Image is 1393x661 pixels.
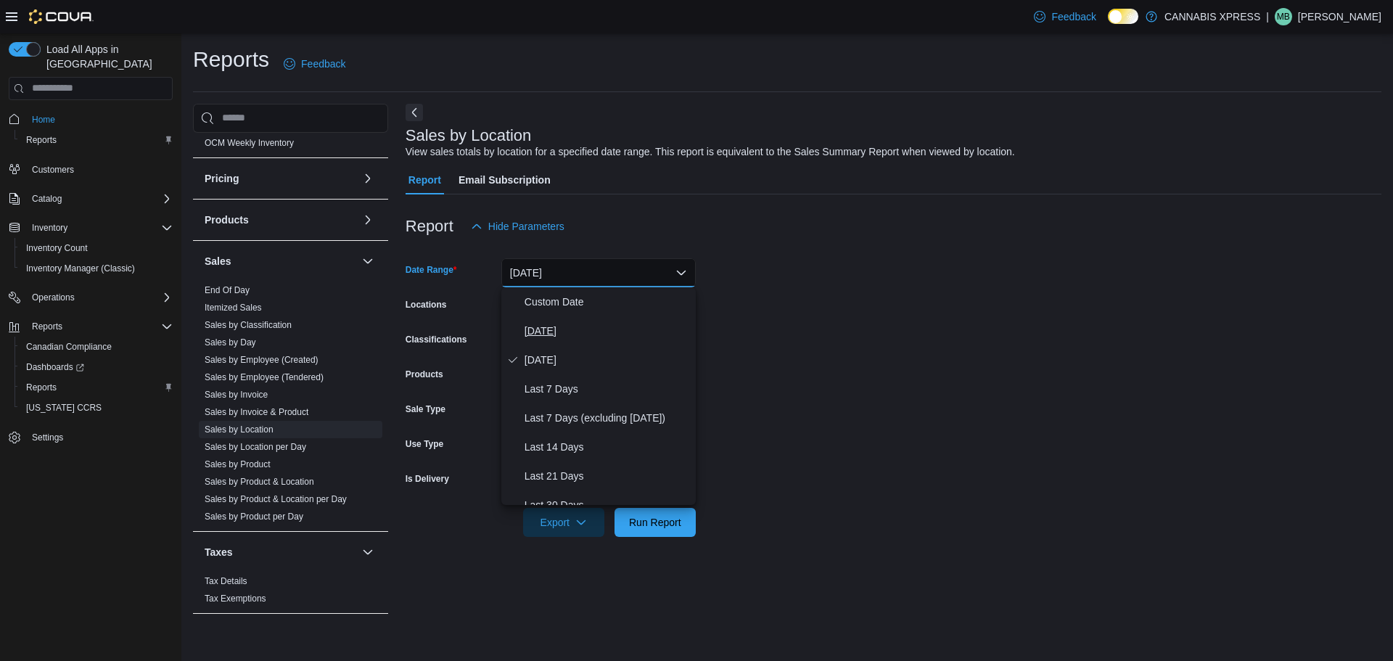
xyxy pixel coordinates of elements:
[205,545,233,559] h3: Taxes
[205,303,262,313] a: Itemized Sales
[1277,8,1290,25] span: MB
[205,494,347,504] a: Sales by Product & Location per Day
[26,111,61,128] a: Home
[20,399,107,416] a: [US_STATE] CCRS
[193,45,269,74] h1: Reports
[406,218,453,235] h3: Report
[205,477,314,487] a: Sales by Product & Location
[205,371,324,383] span: Sales by Employee (Tendered)
[406,144,1015,160] div: View sales totals by location for a specified date range. This report is equivalent to the Sales ...
[20,379,62,396] a: Reports
[20,260,173,277] span: Inventory Manager (Classic)
[15,377,178,398] button: Reports
[20,239,173,257] span: Inventory Count
[465,212,570,241] button: Hide Parameters
[26,190,173,208] span: Catalog
[20,379,173,396] span: Reports
[205,213,249,227] h3: Products
[205,545,356,559] button: Taxes
[1266,8,1269,25] p: |
[15,337,178,357] button: Canadian Compliance
[205,254,356,268] button: Sales
[193,282,388,531] div: Sales
[1275,8,1292,25] div: Mike Barry
[525,322,690,340] span: [DATE]
[629,515,681,530] span: Run Report
[278,49,351,78] a: Feedback
[26,219,73,237] button: Inventory
[1164,8,1260,25] p: CANNABIS XPRESS
[20,239,94,257] a: Inventory Count
[20,358,90,376] a: Dashboards
[32,193,62,205] span: Catalog
[20,131,62,149] a: Reports
[20,338,118,356] a: Canadian Compliance
[205,337,256,348] a: Sales by Day
[301,57,345,71] span: Feedback
[205,319,292,331] span: Sales by Classification
[26,160,173,178] span: Customers
[20,131,173,149] span: Reports
[525,351,690,369] span: [DATE]
[26,289,81,306] button: Operations
[406,403,445,415] label: Sale Type
[406,334,467,345] label: Classifications
[3,218,178,238] button: Inventory
[205,406,308,418] span: Sales by Invoice & Product
[205,284,250,296] span: End Of Day
[26,134,57,146] span: Reports
[406,299,447,311] label: Locations
[32,222,67,234] span: Inventory
[205,476,314,488] span: Sales by Product & Location
[359,170,377,187] button: Pricing
[20,399,173,416] span: Washington CCRS
[525,409,690,427] span: Last 7 Days (excluding [DATE])
[32,432,63,443] span: Settings
[3,109,178,130] button: Home
[459,165,551,194] span: Email Subscription
[193,572,388,613] div: Taxes
[15,357,178,377] a: Dashboards
[205,171,356,186] button: Pricing
[1051,9,1096,24] span: Feedback
[205,390,268,400] a: Sales by Invoice
[26,402,102,414] span: [US_STATE] CCRS
[205,254,231,268] h3: Sales
[205,594,266,604] a: Tax Exemptions
[26,161,80,178] a: Customers
[15,398,178,418] button: [US_STATE] CCRS
[205,372,324,382] a: Sales by Employee (Tendered)
[26,318,173,335] span: Reports
[406,264,457,276] label: Date Range
[3,189,178,209] button: Catalog
[525,293,690,311] span: Custom Date
[26,263,135,274] span: Inventory Manager (Classic)
[29,9,94,24] img: Cova
[406,369,443,380] label: Products
[205,424,274,435] a: Sales by Location
[523,508,604,537] button: Export
[205,354,319,366] span: Sales by Employee (Created)
[15,238,178,258] button: Inventory Count
[32,321,62,332] span: Reports
[205,355,319,365] a: Sales by Employee (Created)
[205,389,268,401] span: Sales by Invoice
[525,438,690,456] span: Last 14 Days
[406,473,449,485] label: Is Delivery
[205,407,308,417] a: Sales by Invoice & Product
[1108,9,1138,24] input: Dark Mode
[15,258,178,279] button: Inventory Manager (Classic)
[26,428,173,446] span: Settings
[3,159,178,180] button: Customers
[26,242,88,254] span: Inventory Count
[26,318,68,335] button: Reports
[205,576,247,586] a: Tax Details
[26,219,173,237] span: Inventory
[359,211,377,229] button: Products
[205,138,294,148] a: OCM Weekly Inventory
[205,442,306,452] a: Sales by Location per Day
[205,575,247,587] span: Tax Details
